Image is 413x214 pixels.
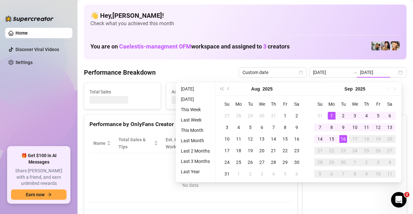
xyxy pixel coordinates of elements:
div: Sales by OnlyFans Creator [308,120,401,129]
div: Performance by OnlyFans Creator [89,120,292,129]
img: Shalva [391,41,400,50]
img: SivanSecret [371,41,380,50]
a: Home [15,30,28,36]
span: Active Chats [171,88,237,95]
span: Messages Sent [253,88,319,95]
h4: 👋 Hey, [PERSON_NAME] ! [90,11,400,20]
span: 🎁 Get $100 in AI Messages [11,153,67,165]
span: to [352,70,357,75]
th: Chat Conversion [246,134,292,153]
span: Check what you achieved this month [90,20,400,27]
input: Start date [313,69,350,76]
img: logo-BBDzfeDw.svg [5,16,54,22]
span: calendar [299,70,303,74]
span: 2 [404,192,409,197]
span: Custom date [243,68,303,77]
span: Name [93,140,106,147]
button: Earn nowarrow-right [11,189,67,200]
span: Total Sales & Tips [119,136,153,150]
iframe: Intercom live chat [391,192,407,208]
th: Sales / Hour [210,134,246,153]
div: No data [96,182,285,189]
th: Total Sales & Tips [115,134,162,153]
span: Chat Conversion [250,136,283,150]
a: Discover Viral Videos [15,47,59,52]
span: arrow-right [47,192,52,197]
h4: Performance Breakdown [84,68,156,77]
h1: You are on workspace and assigned to creators [90,43,290,50]
span: Caelestis-managment OFM [119,43,191,50]
input: End date [360,69,397,76]
span: swap-right [352,70,357,75]
th: Name [89,134,115,153]
span: 3 [263,43,266,50]
span: Share [PERSON_NAME] with a friend, and earn unlimited rewards [11,168,67,187]
span: Total Sales [89,88,155,95]
span: Earn now [26,192,45,197]
span: Sales / Hour [213,136,237,150]
img: Babydanix [381,41,390,50]
a: Settings [15,60,33,65]
div: Est. Hours Worked [166,136,201,150]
